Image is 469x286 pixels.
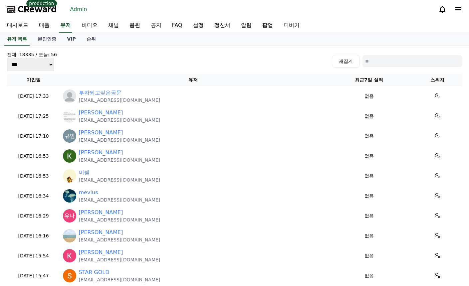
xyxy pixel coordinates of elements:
a: 대시보드 [2,19,34,33]
a: 비디오 [76,19,103,33]
span: Home [17,221,29,226]
p: [EMAIL_ADDRESS][DOMAIN_NAME] [79,256,160,263]
span: Settings [99,221,115,226]
a: [PERSON_NAME] [79,209,123,216]
a: Settings [86,211,128,227]
p: [EMAIL_ADDRESS][DOMAIN_NAME] [79,137,160,143]
a: [PERSON_NAME] [79,228,123,236]
a: 미쉘 [79,169,90,177]
p: [EMAIL_ADDRESS][DOMAIN_NAME] [79,117,160,123]
a: 알림 [236,19,257,33]
p: [EMAIL_ADDRESS][DOMAIN_NAME] [79,97,160,103]
img: profile_blank.webp [63,89,76,103]
p: [DATE] 16:16 [10,232,58,239]
p: [EMAIL_ADDRESS][DOMAIN_NAME] [79,216,160,223]
p: 없음 [329,213,410,219]
p: [EMAIL_ADDRESS][DOMAIN_NAME] [79,236,160,243]
th: 최근7일 실적 [326,74,412,86]
a: [PERSON_NAME] [79,109,123,117]
th: 가입일 [7,74,60,86]
img: http://k.kakaocdn.net/dn/Buv1M/btsISJgnHKR/VWtrDcyuyGtd32kkCqhg6k/img_640x640.jpg [63,229,76,242]
img: https://lh3.googleusercontent.com/a/ACg8ocJamBDgt6HCbXO1N_48p4Qx7EpgaVCb6l1mD_8WU0KxfC1L9g=s96-c [63,269,76,282]
a: FAQ [167,19,188,33]
h4: 전체: 18335 / 오늘: 56 [7,51,57,58]
a: 팝업 [257,19,278,33]
p: 없음 [329,133,410,140]
a: 매출 [34,19,55,33]
span: CReward [18,4,57,15]
a: CReward [7,4,57,15]
p: [EMAIL_ADDRESS][DOMAIN_NAME] [79,157,160,163]
img: http://k.kakaocdn.net/dn/eDaQ4J/btsQGeHWp1m/1sznRsZRQkU71KTSaRA2Bk/img_640x640.jpg [63,169,76,183]
p: [DATE] 15:54 [10,252,58,259]
p: 없음 [329,232,410,239]
img: https://lh3.googleusercontent.com/a/ACg8ocLuiSxBEPEaIAL0fhR7U4Wblg9OVzo_6jBALvoBEfHf9IuS4w=s96-c [63,209,76,222]
th: 유저 [60,74,326,86]
a: VIP [62,33,81,46]
p: [DATE] 17:33 [10,93,58,100]
p: [DATE] 16:34 [10,193,58,200]
a: [PERSON_NAME] [79,129,123,137]
a: 채널 [103,19,124,33]
img: https://lh3.googleusercontent.com/a/ACg8ocJrJ2PdZXywxTvgGLUh5FNLdt9nih7tah83vfGdw1SKBTeCIg=s96-c [63,249,76,262]
a: 디버거 [278,19,305,33]
a: 부자되고싶은곰문 [79,89,121,97]
p: 없음 [329,252,410,259]
p: [DATE] 16:53 [10,153,58,160]
p: 없음 [329,93,410,100]
p: [DATE] 16:29 [10,213,58,219]
p: [DATE] 17:25 [10,113,58,120]
a: 설정 [188,19,209,33]
p: [DATE] 15:47 [10,272,58,279]
a: 순위 [81,33,101,46]
a: [PERSON_NAME] [79,248,123,256]
p: [DATE] 17:10 [10,133,58,140]
a: STAR GOLD [79,268,110,276]
p: 없음 [329,173,410,180]
p: [EMAIL_ADDRESS][DOMAIN_NAME] [79,197,160,203]
th: 스위치 [412,74,462,86]
a: 본인인증 [32,33,62,46]
a: 유저 [59,19,72,33]
img: http://k.kakaocdn.net/dn/crXbdd/btsQebKNnVZ/sKNgcgSqAIZesO9P6HLSBk/img_640x640.jpg [63,109,76,123]
a: Home [2,211,44,227]
a: 공지 [145,19,167,33]
p: [EMAIL_ADDRESS][DOMAIN_NAME] [79,177,160,183]
button: 재집계 [332,55,360,68]
a: Admin [68,4,90,15]
p: [DATE] 16:53 [10,173,58,180]
p: 없음 [329,272,410,279]
img: https://lh3.googleusercontent.com/a/ACg8ocJ8dld0BrpVo3QNfGUabplSEQRco8cJ-vVx1wRqALW4VcV0LvU=s96-c [63,189,76,203]
a: 정산서 [209,19,236,33]
img: https://lh3.googleusercontent.com/a/ACg8ocIy0IlAtw7z2SK_QX241XVzcMajDTGNznAtmT8mQ6UklIQp6w=s96-c [63,149,76,163]
a: 음원 [124,19,145,33]
p: 없음 [329,193,410,200]
p: 없음 [329,153,410,160]
a: 유저 목록 [4,33,30,46]
a: [PERSON_NAME] [79,149,123,157]
p: 없음 [329,113,410,120]
img: https://lh3.googleusercontent.com/a/ACg8ocJ-oNgNaTj_3gbuTTEhjyyNTBxhKG3tD86JzWXn5UbkUhtOKQ=s96-c [63,129,76,143]
a: Messages [44,211,86,227]
p: [EMAIL_ADDRESS][DOMAIN_NAME] [79,276,160,283]
span: Messages [55,221,75,226]
a: mevius [79,189,98,197]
